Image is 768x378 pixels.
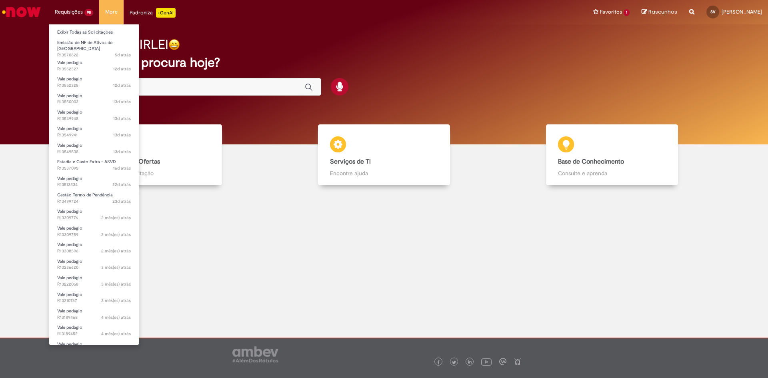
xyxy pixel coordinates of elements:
time: 19/09/2025 10:57:30 [113,99,131,105]
img: logo_footer_youtube.png [481,356,492,367]
span: Vale pedágio [57,242,82,248]
span: 2 mês(es) atrás [101,232,131,238]
span: 16d atrás [113,165,131,171]
span: R13549948 [57,116,131,122]
span: 2 mês(es) atrás [101,248,131,254]
span: R13550003 [57,99,131,105]
p: Consulte e aprenda [558,169,666,177]
span: Estadia e Custo Extra - ASVD [57,159,116,165]
a: Aberto R13549941 : Vale pedágio [49,124,139,139]
a: Serviços de TI Encontre ajuda [270,124,498,186]
time: 26/09/2025 14:25:14 [115,52,131,58]
span: R13537095 [57,165,131,172]
span: R13189452 [57,331,131,337]
span: R13236620 [57,264,131,271]
p: Encontre ajuda [330,169,438,177]
span: 13d atrás [113,132,131,138]
span: Vale pedágio [57,76,82,82]
span: 22d atrás [112,182,131,188]
time: 21/07/2025 14:06:37 [101,215,131,221]
time: 16/06/2025 14:01:23 [101,331,131,337]
a: Aberto R13189452 : Vale pedágio [49,323,139,338]
img: logo_footer_ambev_rotulo_gray.png [232,346,278,362]
span: Requisições [55,8,83,16]
a: Aberto R13184837 : Vale pedágio [49,340,139,355]
span: R13309776 [57,215,131,221]
a: Aberto R13550003 : Vale pedágio [49,92,139,106]
span: SV [710,9,716,14]
span: 13d atrás [113,149,131,155]
img: logo_footer_linkedin.png [468,360,472,365]
span: Vale pedágio [57,258,82,264]
time: 19/09/2025 10:43:59 [113,132,131,138]
span: R13308596 [57,248,131,254]
p: Abra uma solicitação [102,169,210,177]
span: Vale pedágio [57,142,82,148]
span: 5d atrás [115,52,131,58]
time: 08/09/2025 17:02:30 [112,198,131,204]
a: Aberto R13210767 : Vale pedágio [49,290,139,305]
span: Vale pedágio [57,109,82,115]
time: 20/09/2025 05:59:53 [113,82,131,88]
b: Base de Conhecimento [558,158,624,166]
time: 19/09/2025 10:46:06 [113,116,131,122]
a: Aberto R13549948 : Vale pedágio [49,108,139,123]
time: 20/09/2025 06:03:28 [113,66,131,72]
p: +GenAi [156,8,176,18]
a: Aberto R13570822 : Emissão de NF de Ativos do ASVD [49,38,139,56]
img: logo_footer_facebook.png [436,360,440,364]
time: 21/07/2025 14:03:02 [101,232,131,238]
span: R13210767 [57,298,131,304]
span: Vale pedágio [57,60,82,66]
a: Aberto R13308596 : Vale pedágio [49,240,139,255]
a: Aberto R13499724 : Gestão Termo de Pendência [49,191,139,206]
a: Aberto R13549538 : Vale pedágio [49,141,139,156]
a: Aberto R13236620 : Vale pedágio [49,257,139,272]
span: [PERSON_NAME] [722,8,762,15]
span: 13d atrás [113,99,131,105]
span: 12d atrás [113,66,131,72]
img: logo_footer_naosei.png [514,358,521,365]
a: Aberto R13309759 : Vale pedágio [49,224,139,239]
span: Vale pedágio [57,176,82,182]
div: Padroniza [130,8,176,18]
span: More [105,8,118,16]
a: Exibir Todas as Solicitações [49,28,139,37]
span: R13549941 [57,132,131,138]
time: 10/09/2025 09:57:51 [112,182,131,188]
a: Catálogo de Ofertas Abra uma solicitação [42,124,270,186]
img: logo_footer_twitter.png [452,360,456,364]
h2: O que você procura hoje? [69,56,699,70]
span: R13570822 [57,52,131,58]
span: 4 mês(es) atrás [101,314,131,320]
a: Aberto R13513334 : Vale pedágio [49,174,139,189]
b: Catálogo de Ofertas [102,158,160,166]
span: 12d atrás [113,82,131,88]
img: happy-face.png [168,39,180,50]
a: Aberto R13189468 : Vale pedágio [49,307,139,322]
span: 1 [624,9,630,16]
a: Rascunhos [642,8,677,16]
time: 19/09/2025 09:38:59 [113,149,131,155]
span: 98 [84,9,93,16]
span: Rascunhos [648,8,677,16]
span: Vale pedágio [57,208,82,214]
span: 4 mês(es) atrás [101,331,131,337]
span: 3 mês(es) atrás [101,298,131,304]
span: 3 mês(es) atrás [101,264,131,270]
time: 15/09/2025 17:06:08 [113,165,131,171]
span: R13552327 [57,66,131,72]
span: R13222058 [57,281,131,288]
span: 23d atrás [112,198,131,204]
span: R13309759 [57,232,131,238]
span: R13552325 [57,82,131,89]
span: 13d atrás [113,116,131,122]
span: Favoritos [600,8,622,16]
a: Base de Conhecimento Consulte e aprenda [498,124,726,186]
span: Gestão Termo de Pendência [57,192,113,198]
a: Aberto R13537095 : Estadia e Custo Extra - ASVD [49,158,139,172]
time: 16/06/2025 14:03:31 [101,314,131,320]
time: 24/06/2025 14:47:39 [101,298,131,304]
span: Vale pedágio [57,275,82,281]
span: Vale pedágio [57,308,82,314]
